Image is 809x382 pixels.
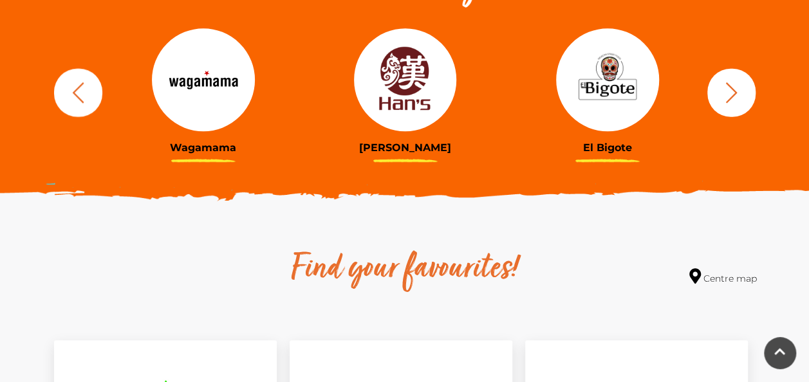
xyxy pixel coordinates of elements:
a: Centre map [689,268,757,286]
a: [PERSON_NAME] [314,28,497,154]
a: Wagamama [112,28,295,154]
h3: [PERSON_NAME] [314,141,497,154]
h3: Wagamama [112,141,295,154]
h3: El Bigote [516,141,699,154]
a: El Bigote [516,28,699,154]
h2: Find your favourites! [170,249,640,290]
